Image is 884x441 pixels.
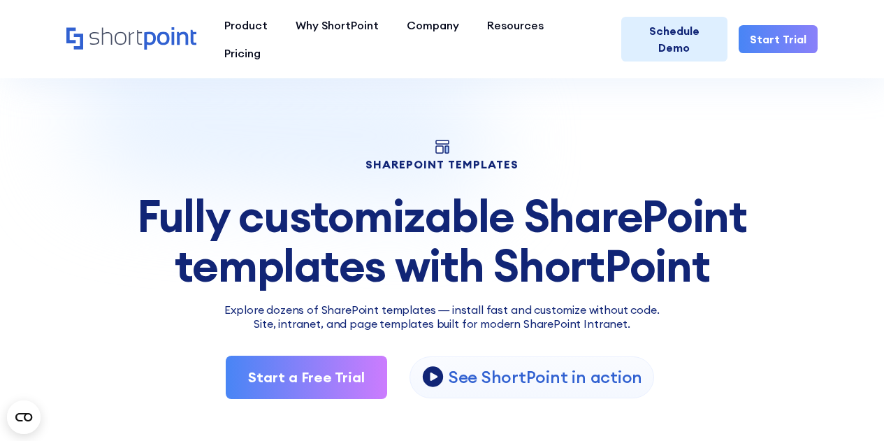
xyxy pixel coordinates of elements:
div: Company [407,17,459,34]
a: Resources [473,11,558,39]
h2: Site, intranet, and page templates built for modern SharePoint Intranet. [66,318,818,331]
p: See ShortPoint in action [449,366,642,388]
a: Home [66,27,196,51]
div: Product [224,17,268,34]
a: Pricing [210,39,275,67]
div: Resources [487,17,544,34]
a: Company [393,11,473,39]
h1: SHAREPOINT TEMPLATES [66,159,818,169]
div: Pricing [224,45,261,62]
p: Explore dozens of SharePoint templates — install fast and customize without code. [66,301,818,318]
a: open lightbox [410,356,654,398]
a: Start a Free Trial [226,356,387,399]
a: Schedule Demo [621,17,727,62]
button: Open CMP widget [7,400,41,434]
iframe: Chat Widget [814,374,884,441]
a: Start Trial [739,25,818,53]
a: Why ShortPoint [282,11,393,39]
div: Why ShortPoint [296,17,379,34]
a: Product [210,11,282,39]
div: Fully customizable SharePoint templates with ShortPoint [66,191,818,290]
